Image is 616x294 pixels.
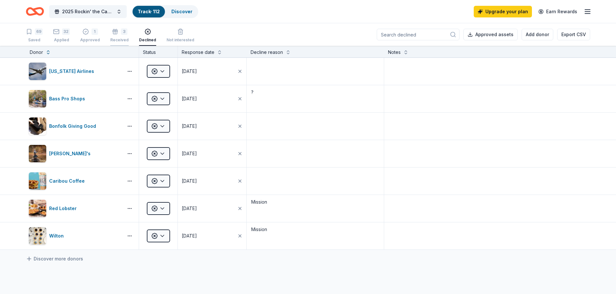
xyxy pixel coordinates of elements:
div: [DATE] [182,67,197,75]
input: Search declined [377,29,459,40]
div: Status [139,46,178,57]
a: Discover [171,9,192,14]
div: [DATE] [182,150,197,157]
img: Image for Caribou Coffee [29,172,46,190]
a: Upgrade your plan [474,6,532,17]
div: [DATE] [182,232,197,240]
div: [US_STATE] Airlines [49,67,97,75]
div: [PERSON_NAME]'s [49,150,93,157]
button: 1Approved [80,26,100,46]
span: 2025 Rockin' the Cause for Guitars for Vets [62,8,114,15]
button: 69Saved [26,26,43,46]
div: Response date [182,48,214,56]
div: Applied [53,37,70,43]
a: Earn Rewards [535,6,581,17]
div: Declined [139,37,156,43]
div: [DATE] [182,122,197,130]
div: 1 [92,28,98,35]
div: Bonfolk Giving Good [49,122,99,130]
button: Approved assets [463,29,518,40]
div: Caribou Coffee [49,177,87,185]
img: Image for Alaska Airlines [29,63,46,80]
button: Image for WiltonWilton [28,227,121,245]
button: [DATE] [178,113,246,140]
img: Image for Red Lobster [29,200,46,217]
div: Notes [388,48,401,56]
img: Image for Bass Pro Shops [29,90,46,107]
button: 32Applied [53,26,70,46]
div: Donor [30,48,43,56]
button: Image for Caribou CoffeeCaribou Coffee [28,172,121,190]
a: Discover more donors [26,255,83,263]
div: Not interested [167,37,194,43]
button: Export CSV [557,29,590,40]
div: Saved [26,37,43,43]
img: Image for Wilton [29,227,46,245]
button: Add donor [522,29,553,40]
div: [DATE] [182,177,197,185]
button: Image for Red LobsterRed Lobster [28,199,121,218]
div: Received [110,37,129,43]
button: Image for Alaska Airlines[US_STATE] Airlines [28,62,121,80]
button: Declined [139,26,156,46]
div: Red Lobster [49,205,79,212]
button: [DATE] [178,195,246,222]
a: Home [26,4,44,19]
button: Image for Cabela's[PERSON_NAME]'s [28,145,121,163]
div: 3 [121,28,127,35]
button: [DATE] [178,140,246,167]
button: [DATE] [178,58,246,85]
div: Decline reason [251,48,283,56]
button: 2025 Rockin' the Cause for Guitars for Vets [49,5,127,18]
div: [DATE] [182,95,197,103]
div: Approved [80,37,100,43]
button: 3Received [110,26,129,46]
img: Image for Cabela's [29,145,46,162]
div: Bass Pro Shops [49,95,88,103]
button: Not interested [167,26,194,46]
a: Track· 112 [138,9,160,14]
div: 69 [35,28,43,35]
div: [DATE] [182,205,197,212]
button: Track· 112Discover [132,5,198,18]
div: 32 [62,28,70,35]
button: [DATE] [178,222,246,249]
button: [DATE] [178,85,246,112]
button: Image for Bonfolk Giving GoodBonfolk Giving Good [28,117,121,135]
button: [DATE] [178,167,246,195]
textarea: ? [247,86,383,112]
button: Image for Bass Pro ShopsBass Pro Shops [28,90,121,108]
img: Image for Bonfolk Giving Good [29,117,46,135]
textarea: Mission [247,223,383,249]
div: Wilton [49,232,66,240]
textarea: Mission [247,196,383,221]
